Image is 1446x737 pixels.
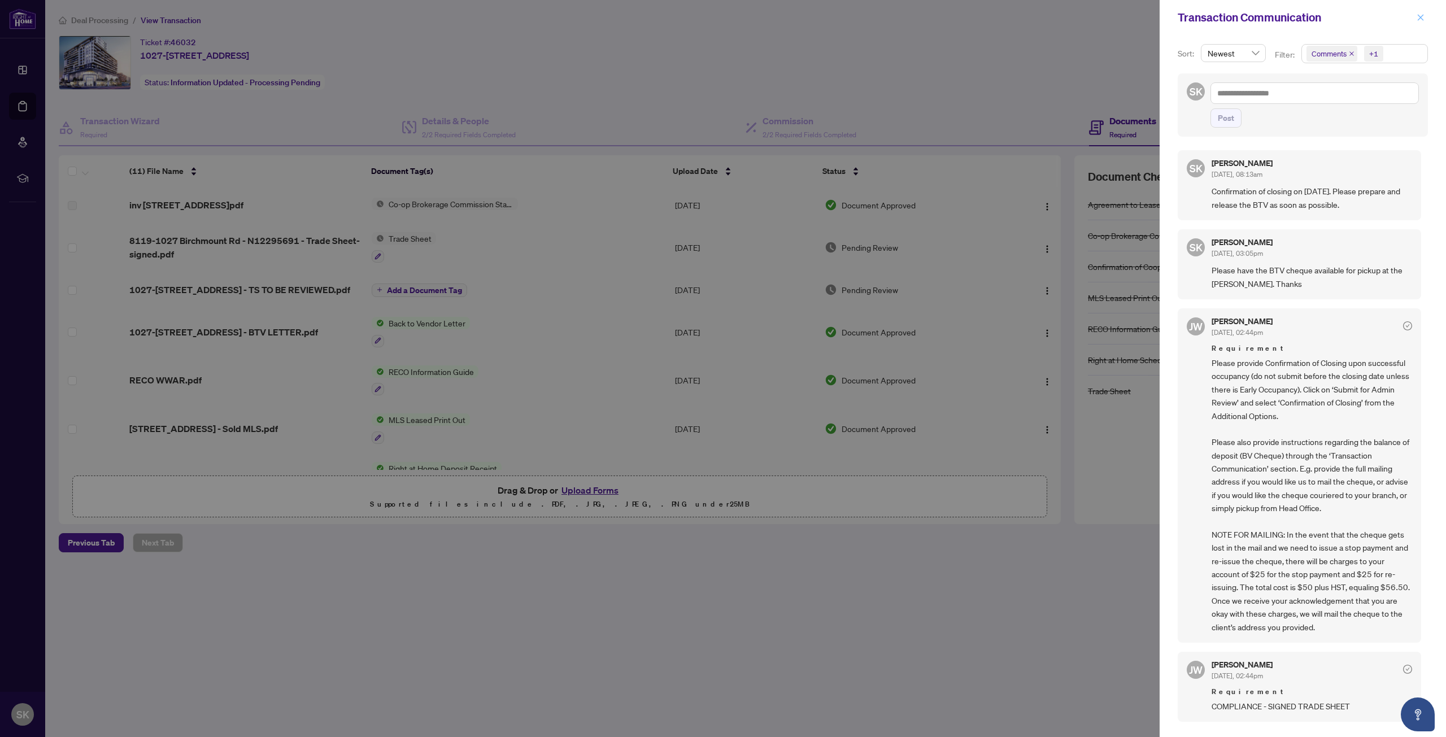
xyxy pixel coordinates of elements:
button: Open asap [1401,697,1435,731]
button: Post [1210,108,1242,128]
h5: [PERSON_NAME] [1212,238,1273,246]
span: [DATE], 02:44pm [1212,328,1263,337]
span: Confirmation of closing on [DATE]. Please prepare and release the BTV as soon as possible. [1212,185,1412,211]
span: Requirement [1212,343,1412,354]
span: SK [1190,84,1203,99]
span: JW [1189,662,1203,678]
span: check-circle [1403,665,1412,674]
span: SK [1190,160,1203,176]
span: Please provide Confirmation of Closing upon successful occupancy (do not submit before the closin... [1212,356,1412,634]
span: Please have the BTV cheque available for pickup at the [PERSON_NAME]. Thanks [1212,264,1412,290]
div: Transaction Communication [1178,9,1413,26]
span: close [1417,14,1425,21]
span: COMPLIANCE - SIGNED TRADE SHEET [1212,700,1412,713]
span: [DATE], 02:44pm [1212,671,1263,680]
p: Filter: [1275,49,1296,61]
span: SK [1190,239,1203,255]
h5: [PERSON_NAME] [1212,661,1273,669]
h5: [PERSON_NAME] [1212,159,1273,167]
p: Sort: [1178,47,1196,60]
span: [DATE], 03:05pm [1212,249,1263,258]
span: JW [1189,319,1203,334]
h5: [PERSON_NAME] [1212,317,1273,325]
span: close [1349,51,1354,56]
span: Requirement [1212,686,1412,697]
span: Comments [1306,46,1357,62]
div: +1 [1369,48,1378,59]
span: Comments [1312,48,1347,59]
span: [DATE], 08:13am [1212,170,1262,178]
span: check-circle [1403,321,1412,330]
span: Newest [1208,45,1259,62]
